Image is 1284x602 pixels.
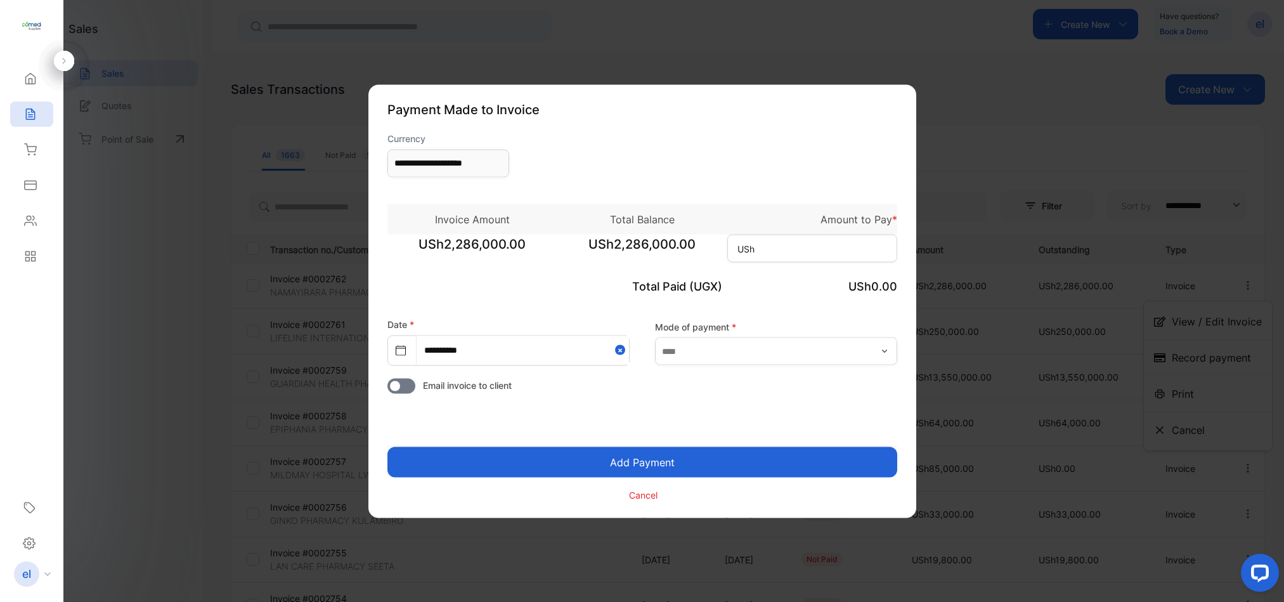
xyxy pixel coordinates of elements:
span: USh [737,242,755,255]
p: Cancel [629,488,658,502]
span: USh2,286,000.00 [387,234,557,266]
button: Add Payment [387,447,897,477]
button: Close [615,336,629,364]
label: Date [387,318,414,329]
p: Total Paid (UGX) [557,277,727,294]
img: logo [22,16,41,36]
span: USh0.00 [848,279,897,292]
p: Total Balance [557,211,727,226]
p: Payment Made to Invoice [387,100,897,119]
span: Email invoice to client [423,378,512,391]
p: Invoice Amount [387,211,557,226]
p: el [22,566,31,582]
label: Mode of payment [655,320,897,334]
p: Amount to Pay [727,211,897,226]
label: Currency [387,131,509,145]
span: USh2,286,000.00 [557,234,727,266]
iframe: LiveChat chat widget [1231,549,1284,602]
